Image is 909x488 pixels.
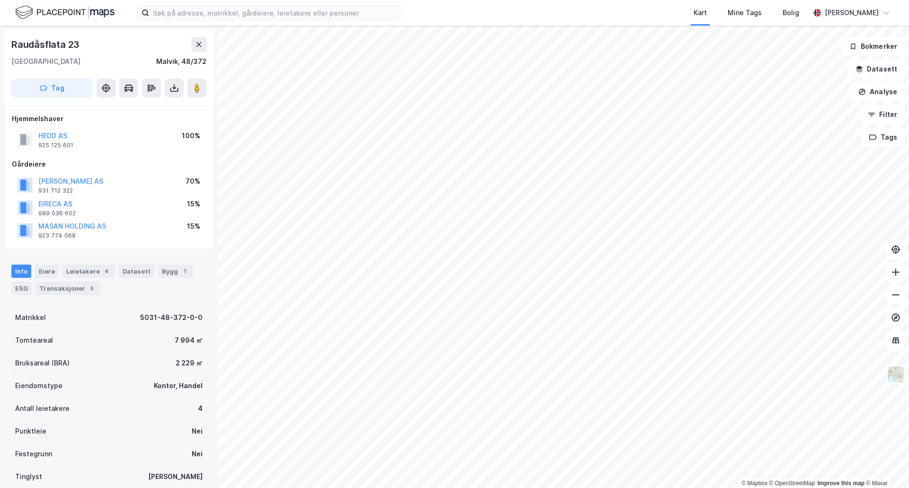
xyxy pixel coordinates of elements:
div: [PERSON_NAME] [148,471,203,482]
a: Improve this map [818,480,864,487]
div: 15% [187,198,200,210]
div: Nei [192,448,203,460]
img: Z [887,365,905,383]
div: 5 [87,284,97,293]
div: Tinglyst [15,471,42,482]
div: [PERSON_NAME] [825,7,879,18]
div: 923 774 068 [38,232,76,240]
div: ESG [11,282,32,295]
input: Søk på adresse, matrikkel, gårdeiere, leietakere eller personer [149,6,402,20]
div: 989 036 602 [38,210,76,217]
div: Eiere [35,265,59,278]
div: 1 [180,266,189,276]
button: Tags [861,128,905,147]
div: 4 [102,266,111,276]
div: 70% [186,176,200,187]
div: [GEOGRAPHIC_DATA] [11,56,80,67]
iframe: Chat Widget [862,443,909,488]
button: Bokmerker [841,37,905,56]
div: 15% [187,221,200,232]
div: Festegrunn [15,448,52,460]
div: Mine Tags [728,7,762,18]
div: Bolig [783,7,799,18]
div: Malvik, 48/372 [156,56,206,67]
div: Nei [192,426,203,437]
button: Tag [11,79,93,98]
img: logo.f888ab2527a4732fd821a326f86c7f29.svg [15,4,115,21]
div: Info [11,265,31,278]
div: 2 229 ㎡ [176,357,203,369]
div: Antall leietakere [15,403,70,414]
div: Bruksareal (BRA) [15,357,70,369]
div: Kontrollprogram for chat [862,443,909,488]
div: Hjemmelshaver [12,113,206,124]
div: Matrikkel [15,312,46,323]
div: Transaksjoner [36,282,100,295]
div: Kart [694,7,707,18]
div: Bygg [158,265,193,278]
div: 7 994 ㎡ [175,335,203,346]
div: Tomteareal [15,335,53,346]
div: Gårdeiere [12,159,206,170]
div: 931 712 322 [38,187,73,195]
div: 925 125 601 [38,142,73,149]
div: 4 [198,403,203,414]
div: Eiendomstype [15,380,62,391]
button: Filter [860,105,905,124]
div: 5031-48-372-0-0 [140,312,203,323]
div: Kontor, Handel [154,380,203,391]
div: Datasett [119,265,154,278]
button: Datasett [847,60,905,79]
div: Punktleie [15,426,46,437]
div: Raudåsflata 23 [11,37,81,52]
div: 100% [182,130,200,142]
a: Mapbox [741,480,767,487]
a: OpenStreetMap [769,480,815,487]
div: Leietakere [62,265,115,278]
button: Analyse [850,82,905,101]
